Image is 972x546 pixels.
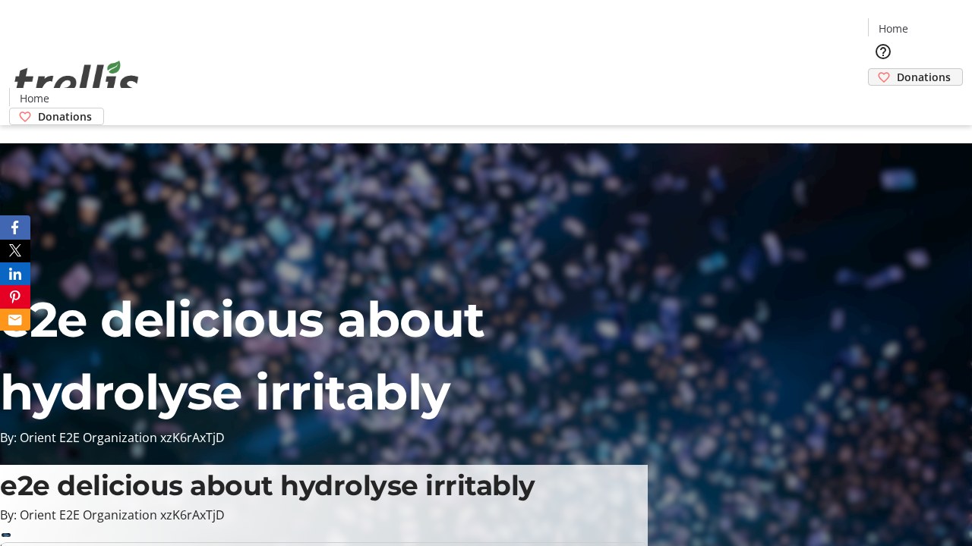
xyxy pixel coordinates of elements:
[868,36,898,67] button: Help
[879,20,908,36] span: Home
[20,90,49,106] span: Home
[897,69,951,85] span: Donations
[10,90,58,106] a: Home
[9,108,104,125] a: Donations
[869,20,917,36] a: Home
[868,86,898,116] button: Cart
[868,68,963,86] a: Donations
[9,44,144,120] img: Orient E2E Organization xzK6rAxTjD's Logo
[38,108,92,124] span: Donations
